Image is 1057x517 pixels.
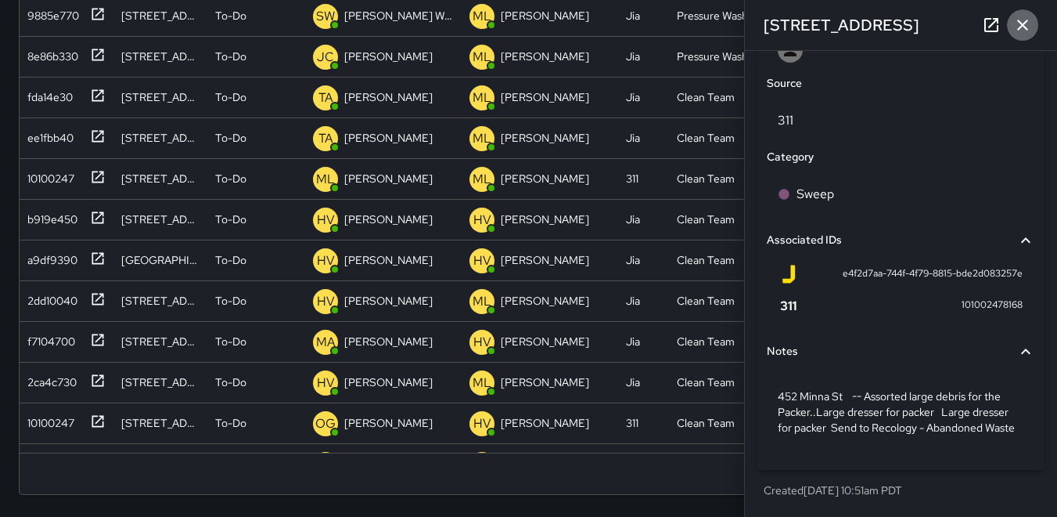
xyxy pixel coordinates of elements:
p: [PERSON_NAME] [501,252,589,268]
div: 9885e770 [21,2,79,23]
p: [PERSON_NAME] [344,374,433,390]
div: Jia [626,334,640,349]
p: ML [473,170,491,189]
div: Clean Team [677,89,735,105]
div: 1001 Howard Street [121,171,200,186]
div: 102 6th Street [121,415,200,431]
p: HV [473,211,491,230]
p: [PERSON_NAME] [501,334,589,349]
div: Jia [626,211,640,227]
p: ML [473,7,491,26]
p: [PERSON_NAME] [501,293,589,309]
div: 2ca4c730 [21,368,77,390]
div: a9df9390 [21,246,77,268]
div: 1449 Mission Street [121,374,200,390]
div: Jia [626,130,640,146]
p: To-Do [215,171,246,186]
p: [PERSON_NAME] [501,49,589,64]
p: To-Do [215,374,246,390]
p: ML [316,170,335,189]
div: Clean Team [677,415,735,431]
p: JC [317,48,334,67]
div: ee1fbb40 [21,124,74,146]
p: SW [316,7,335,26]
div: Jia [626,49,640,64]
div: Jia [626,252,640,268]
div: 8e86b330 [21,42,78,64]
div: Pressure Washing [677,49,759,64]
div: Clean Team [677,171,735,186]
p: TA [318,89,333,107]
p: To-Do [215,49,246,64]
p: [PERSON_NAME] [344,293,433,309]
p: HV [317,251,335,270]
p: [PERSON_NAME] [501,130,589,146]
div: 2dd10040 [21,287,77,309]
div: 10100247 [21,164,74,186]
p: To-Do [215,89,246,105]
p: [PERSON_NAME] [344,171,433,186]
p: HV [473,414,491,433]
p: To-Do [215,252,246,268]
div: 101 8th Street [121,293,200,309]
div: f7104700 [21,327,75,349]
p: To-Do [215,415,246,431]
p: [PERSON_NAME] [344,89,433,105]
p: OG [315,414,336,433]
div: 463 Minna Street [121,49,200,64]
p: [PERSON_NAME] [501,8,589,23]
p: To-Do [215,8,246,23]
p: [PERSON_NAME] [344,415,433,431]
p: ML [473,374,491,392]
div: fda14e30 [21,83,73,105]
p: ML [473,129,491,148]
p: To-Do [215,293,246,309]
div: 454 Natoma Street [121,211,200,227]
div: Jia [626,8,640,23]
p: TA [318,129,333,148]
p: HV [317,292,335,311]
p: To-Do [215,130,246,146]
p: [PERSON_NAME] [344,252,433,268]
p: [PERSON_NAME] Weekly [344,8,454,23]
p: HV [317,211,335,230]
p: To-Do [215,211,246,227]
div: Clean Team [677,334,735,349]
p: HV [473,251,491,270]
div: Clean Team [677,130,735,146]
div: Jia [626,374,640,390]
p: [PERSON_NAME] [344,49,433,64]
div: Clean Team [677,374,735,390]
p: [PERSON_NAME] [501,374,589,390]
div: 10100247 [21,409,74,431]
div: 463 Minna Street [121,334,200,349]
p: HV [317,374,335,392]
p: To-Do [215,334,246,349]
p: [PERSON_NAME] [344,334,433,349]
div: 49d4f740 [21,450,78,472]
p: ML [473,48,491,67]
p: [PERSON_NAME] [344,130,433,146]
div: 442 Natoma Street [121,252,200,268]
p: [PERSON_NAME] [344,211,433,227]
div: b919e450 [21,205,77,227]
div: Pressure Washing [677,8,759,23]
div: Jia [626,293,640,309]
p: [PERSON_NAME] [501,171,589,186]
p: [PERSON_NAME] [501,211,589,227]
div: Clean Team [677,293,735,309]
div: Clean Team [677,252,735,268]
div: 311 [626,415,638,431]
div: 311 [626,171,638,186]
p: MA [316,333,336,352]
div: 463 Minna Street [121,8,200,23]
p: [PERSON_NAME] [501,415,589,431]
div: Jia [626,89,640,105]
p: ML [473,292,491,311]
div: Clean Team [677,211,735,227]
div: 480 Clementina Street [121,89,200,105]
div: 480 Clementina Street [121,130,200,146]
p: [PERSON_NAME] [501,89,589,105]
p: ML [473,89,491,107]
p: HV [473,333,491,352]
